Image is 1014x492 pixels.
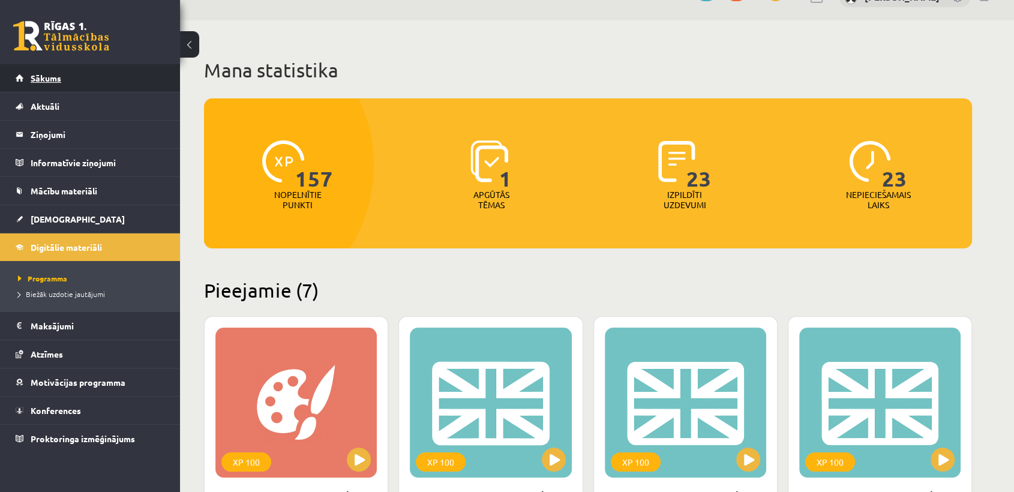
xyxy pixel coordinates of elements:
span: Atzīmes [31,349,63,359]
span: Sākums [31,73,61,83]
span: Digitālie materiāli [31,242,102,253]
p: Nepieciešamais laiks [846,190,911,210]
legend: Informatīvie ziņojumi [31,149,165,176]
span: Motivācijas programma [31,377,125,388]
span: Biežāk uzdotie jautājumi [18,289,105,299]
a: Informatīvie ziņojumi [16,149,165,176]
a: Rīgas 1. Tālmācības vidusskola [13,21,109,51]
img: icon-xp-0682a9bc20223a9ccc6f5883a126b849a74cddfe5390d2b41b4391c66f2066e7.svg [262,140,304,182]
div: XP 100 [416,452,466,472]
a: Aktuāli [16,92,165,120]
a: Biežāk uzdotie jautājumi [18,289,168,299]
span: 23 [882,140,907,190]
span: Mācību materiāli [31,185,97,196]
span: Konferences [31,405,81,416]
a: Proktoringa izmēģinājums [16,425,165,452]
img: icon-learned-topics-4a711ccc23c960034f471b6e78daf4a3bad4a20eaf4de84257b87e66633f6470.svg [470,140,508,182]
p: Nopelnītie punkti [274,190,322,210]
p: Izpildīti uzdevumi [661,190,708,210]
a: Motivācijas programma [16,368,165,396]
a: [DEMOGRAPHIC_DATA] [16,205,165,233]
span: 1 [499,140,512,190]
span: 23 [686,140,712,190]
div: XP 100 [611,452,661,472]
img: icon-clock-7be60019b62300814b6bd22b8e044499b485619524d84068768e800edab66f18.svg [849,140,891,182]
a: Programma [18,273,168,284]
div: XP 100 [805,452,855,472]
div: XP 100 [221,452,271,472]
legend: Maksājumi [31,312,165,340]
a: Maksājumi [16,312,165,340]
span: Programma [18,274,67,283]
a: Atzīmes [16,340,165,368]
a: Sākums [16,64,165,92]
a: Digitālie materiāli [16,233,165,261]
span: Aktuāli [31,101,59,112]
legend: Ziņojumi [31,121,165,148]
p: Apgūtās tēmas [468,190,515,210]
a: Ziņojumi [16,121,165,148]
span: 157 [295,140,333,190]
span: Proktoringa izmēģinājums [31,433,135,444]
h1: Mana statistika [204,58,972,82]
img: icon-completed-tasks-ad58ae20a441b2904462921112bc710f1caf180af7a3daa7317a5a94f2d26646.svg [658,140,695,182]
span: [DEMOGRAPHIC_DATA] [31,214,125,224]
a: Mācību materiāli [16,177,165,205]
h2: Pieejamie (7) [204,278,972,302]
a: Konferences [16,397,165,424]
